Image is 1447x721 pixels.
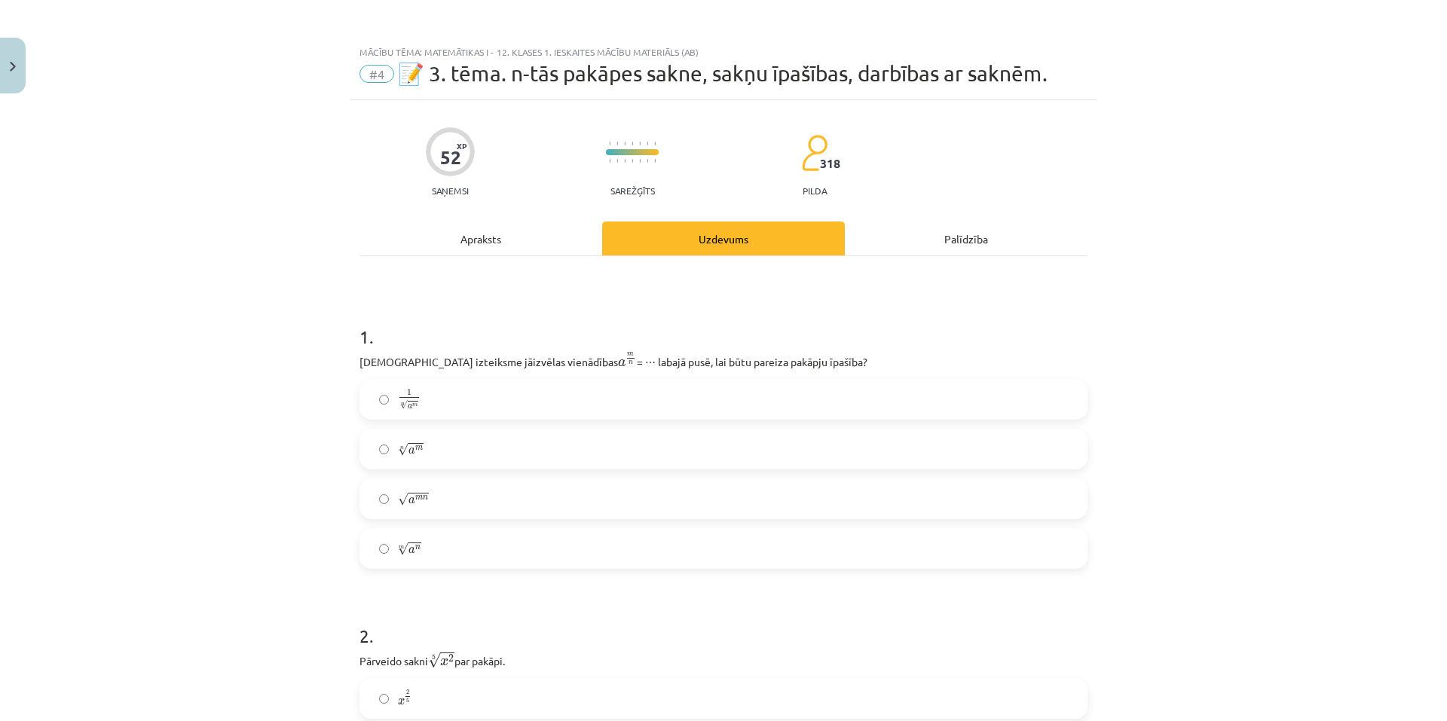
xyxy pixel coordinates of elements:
span: #4 [359,65,394,83]
p: Pārveido sakni par pakāpi. [359,650,1088,669]
span: 5 [406,698,409,703]
img: icon-short-line-57e1e144782c952c97e751825c79c345078a6d821885a25fce030b3d8c18986b.svg [624,142,626,145]
span: n [423,496,428,500]
div: Apraksts [359,221,602,255]
h1: 1 . [359,300,1088,347]
span: a [618,359,626,367]
img: icon-short-line-57e1e144782c952c97e751825c79c345078a6d821885a25fce030b3d8c18986b.svg [654,159,656,163]
img: icon-short-line-57e1e144782c952c97e751825c79c345078a6d821885a25fce030b3d8c18986b.svg [609,142,610,145]
img: icon-short-line-57e1e144782c952c97e751825c79c345078a6d821885a25fce030b3d8c18986b.svg [639,142,641,145]
img: icon-short-line-57e1e144782c952c97e751825c79c345078a6d821885a25fce030b3d8c18986b.svg [654,142,656,145]
div: Uzdevums [602,221,845,255]
span: m [412,403,418,407]
span: √ [398,443,408,456]
img: icon-short-line-57e1e144782c952c97e751825c79c345078a6d821885a25fce030b3d8c18986b.svg [632,159,633,163]
span: 📝 3. tēma. n-tās pakāpes sakne, sakņu īpašības, darbības ar saknēm. [398,61,1048,86]
span: 2 [448,655,454,662]
span: m [415,496,423,500]
p: pilda [803,185,827,196]
p: Sarežģīts [610,185,655,196]
img: icon-close-lesson-0947bae3869378f0d4975bcd49f059093ad1ed9edebbc8119c70593378902aed.svg [10,62,16,72]
div: 52 [440,147,461,168]
span: √ [428,652,440,668]
span: n [629,361,633,365]
img: icon-short-line-57e1e144782c952c97e751825c79c345078a6d821885a25fce030b3d8c18986b.svg [624,159,626,163]
span: 318 [820,157,840,170]
span: a [408,405,412,409]
span: n [415,545,421,550]
img: icon-short-line-57e1e144782c952c97e751825c79c345078a6d821885a25fce030b3d8c18986b.svg [616,142,618,145]
span: x [398,698,405,705]
span: m [415,446,423,451]
img: icon-short-line-57e1e144782c952c97e751825c79c345078a6d821885a25fce030b3d8c18986b.svg [632,142,633,145]
div: Mācību tēma: Matemātikas i - 12. klases 1. ieskaites mācību materiāls (ab) [359,47,1088,57]
p: Saņemsi [426,185,475,196]
img: icon-short-line-57e1e144782c952c97e751825c79c345078a6d821885a25fce030b3d8c18986b.svg [616,159,618,163]
span: x [440,658,448,666]
span: m [627,353,634,356]
img: icon-short-line-57e1e144782c952c97e751825c79c345078a6d821885a25fce030b3d8c18986b.svg [609,159,610,163]
span: 2 [406,690,409,695]
span: XP [457,142,467,150]
span: a [408,547,415,554]
span: a [408,497,415,504]
h1: 2 . [359,599,1088,646]
div: Palīdzība [845,221,1088,255]
span: √ [398,542,408,555]
span: √ [398,493,408,506]
p: [DEMOGRAPHIC_DATA] izteiksme jāizvēlas vienādības = ⋯ labajā pusē, lai būtu pareiza pakāpju īpašība? [359,351,1088,370]
span: 1 [407,390,411,396]
img: students-c634bb4e5e11cddfef0936a35e636f08e4e9abd3cc4e673bd6f9a4125e45ecb1.svg [801,134,828,172]
span: √ [400,401,408,410]
img: icon-short-line-57e1e144782c952c97e751825c79c345078a6d821885a25fce030b3d8c18986b.svg [639,159,641,163]
img: icon-short-line-57e1e144782c952c97e751825c79c345078a6d821885a25fce030b3d8c18986b.svg [647,159,648,163]
span: a [408,448,415,454]
img: icon-short-line-57e1e144782c952c97e751825c79c345078a6d821885a25fce030b3d8c18986b.svg [647,142,648,145]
